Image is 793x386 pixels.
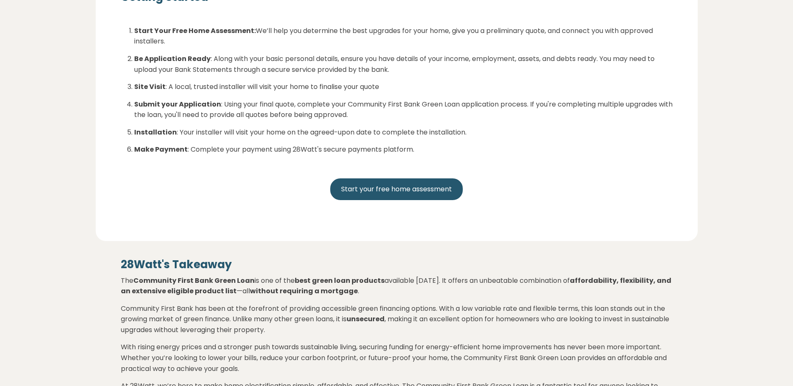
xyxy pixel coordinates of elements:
li: : Complete your payment using 28Watt's secure payments platform. [134,145,673,155]
a: Start your free home assessment [330,178,463,200]
strong: Community First Bank Green Loan [133,276,255,285]
p: : A local, trusted installer will visit your home to finalise your quote [134,81,673,92]
strong: Start Your Free Home Assessment: [134,26,256,36]
strong: best green loan products [295,276,385,285]
p: : Your installer will visit your home on the agreed-upon date to complete the installation. [134,127,673,138]
strong: Submit your Application [134,99,221,109]
strong: without requiring a mortgage [250,286,358,296]
strong: Make Payment [134,145,188,154]
p: We’ll help you determine the best upgrades for your home, give you a preliminary quote, and conne... [134,25,673,47]
strong: Installation [134,127,177,137]
strong: Site Visit [134,82,166,91]
strong: unsecured [347,314,385,324]
p: The is one of the available [DATE]. It offers an unbeatable combination of —all . [121,275,673,297]
p: : Along with your basic personal details, ensure you have details of your income, employment, ass... [134,53,673,75]
p: : Using your final quote, complete your Community First Bank Green Loan application process. If y... [134,99,673,120]
p: With rising energy prices and a stronger push towards sustainable living, securing funding for en... [121,342,673,374]
h4: 28Watt's Takeaway [121,258,673,272]
p: Community First Bank has been at the forefront of providing accessible green financing options. W... [121,303,673,335]
strong: Be Application Ready [134,54,211,63]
